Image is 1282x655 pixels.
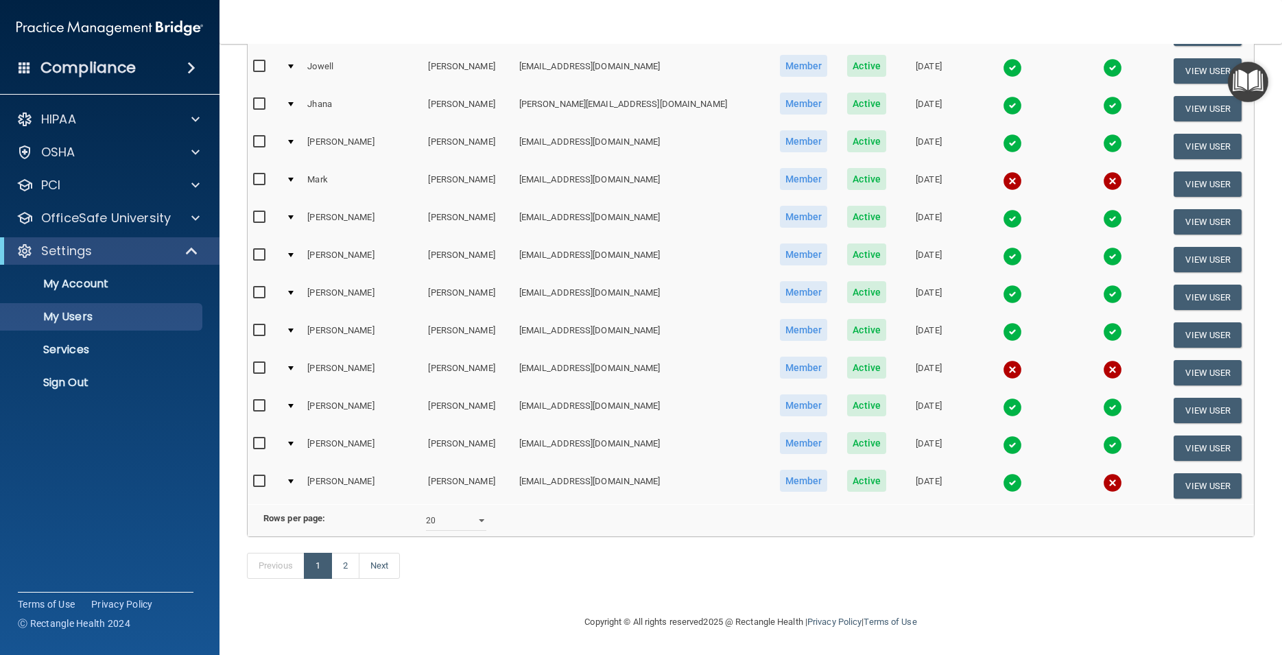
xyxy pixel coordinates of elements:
td: [PERSON_NAME][EMAIL_ADDRESS][DOMAIN_NAME] [514,90,770,128]
span: Active [847,168,886,190]
a: OSHA [16,144,200,160]
td: [EMAIL_ADDRESS][DOMAIN_NAME] [514,165,770,203]
td: [DATE] [896,278,962,316]
img: tick.e7d51cea.svg [1103,247,1122,266]
button: View User [1174,171,1242,197]
img: tick.e7d51cea.svg [1003,473,1022,492]
td: [PERSON_NAME] [302,354,423,392]
td: [PERSON_NAME] [302,278,423,316]
span: Active [847,93,886,115]
a: Next [359,553,400,579]
p: Sign Out [9,376,196,390]
img: tick.e7d51cea.svg [1003,58,1022,78]
a: Settings [16,243,199,259]
td: [PERSON_NAME] [423,278,513,316]
td: [DATE] [896,52,962,90]
img: cross.ca9f0e7f.svg [1103,171,1122,191]
td: [DATE] [896,203,962,241]
button: View User [1174,247,1242,272]
img: tick.e7d51cea.svg [1003,285,1022,304]
td: [EMAIL_ADDRESS][DOMAIN_NAME] [514,429,770,467]
a: 2 [331,553,359,579]
td: [EMAIL_ADDRESS][DOMAIN_NAME] [514,203,770,241]
span: Active [847,55,886,77]
td: [PERSON_NAME] [423,354,513,392]
a: 1 [304,553,332,579]
td: [EMAIL_ADDRESS][DOMAIN_NAME] [514,278,770,316]
button: View User [1174,96,1242,121]
img: tick.e7d51cea.svg [1103,285,1122,304]
td: [DATE] [896,354,962,392]
td: [PERSON_NAME] [302,316,423,354]
a: Privacy Policy [807,617,862,627]
td: [EMAIL_ADDRESS][DOMAIN_NAME] [514,316,770,354]
td: [PERSON_NAME] [302,203,423,241]
td: [EMAIL_ADDRESS][DOMAIN_NAME] [514,128,770,165]
td: [PERSON_NAME] [423,128,513,165]
img: tick.e7d51cea.svg [1103,134,1122,153]
td: [PERSON_NAME] [302,429,423,467]
a: Previous [247,553,305,579]
p: My Users [9,310,196,324]
a: Terms of Use [864,617,916,627]
iframe: Drift Widget Chat Controller [1045,558,1266,612]
button: View User [1174,473,1242,499]
td: [PERSON_NAME] [423,316,513,354]
button: View User [1174,134,1242,159]
td: Mark [302,165,423,203]
div: Copyright © All rights reserved 2025 @ Rectangle Health | | [501,600,1001,644]
img: PMB logo [16,14,203,42]
a: HIPAA [16,111,200,128]
td: [DATE] [896,165,962,203]
td: [EMAIL_ADDRESS][DOMAIN_NAME] [514,354,770,392]
img: tick.e7d51cea.svg [1003,436,1022,455]
td: [PERSON_NAME] [302,392,423,429]
button: View User [1174,58,1242,84]
img: tick.e7d51cea.svg [1103,398,1122,417]
td: [DATE] [896,392,962,429]
td: [EMAIL_ADDRESS][DOMAIN_NAME] [514,392,770,429]
td: [DATE] [896,90,962,128]
a: PCI [16,177,200,193]
a: OfficeSafe University [16,210,200,226]
td: [PERSON_NAME] [423,429,513,467]
span: Active [847,470,886,492]
td: [EMAIL_ADDRESS][DOMAIN_NAME] [514,241,770,278]
span: Active [847,281,886,303]
td: [PERSON_NAME] [423,392,513,429]
td: [PERSON_NAME] [302,241,423,278]
span: Active [847,394,886,416]
span: Member [780,357,828,379]
span: Active [847,206,886,228]
td: [PERSON_NAME] [423,165,513,203]
p: My Account [9,277,196,291]
td: [DATE] [896,467,962,504]
img: tick.e7d51cea.svg [1103,209,1122,228]
td: [PERSON_NAME] [423,241,513,278]
h4: Compliance [40,58,136,78]
span: Member [780,130,828,152]
button: View User [1174,398,1242,423]
span: Active [847,130,886,152]
button: View User [1174,436,1242,461]
img: cross.ca9f0e7f.svg [1003,171,1022,191]
td: Jowell [302,52,423,90]
td: [DATE] [896,241,962,278]
button: View User [1174,285,1242,310]
td: [DATE] [896,429,962,467]
span: Active [847,432,886,454]
span: Member [780,206,828,228]
td: Jhana [302,90,423,128]
img: cross.ca9f0e7f.svg [1103,473,1122,492]
td: [PERSON_NAME] [423,467,513,504]
span: Active [847,357,886,379]
p: PCI [41,177,60,193]
td: [DATE] [896,316,962,354]
img: tick.e7d51cea.svg [1003,134,1022,153]
span: Ⓒ Rectangle Health 2024 [18,617,130,630]
a: Privacy Policy [91,597,153,611]
span: Member [780,432,828,454]
td: [PERSON_NAME] [302,128,423,165]
span: Member [780,470,828,492]
span: Member [780,168,828,190]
